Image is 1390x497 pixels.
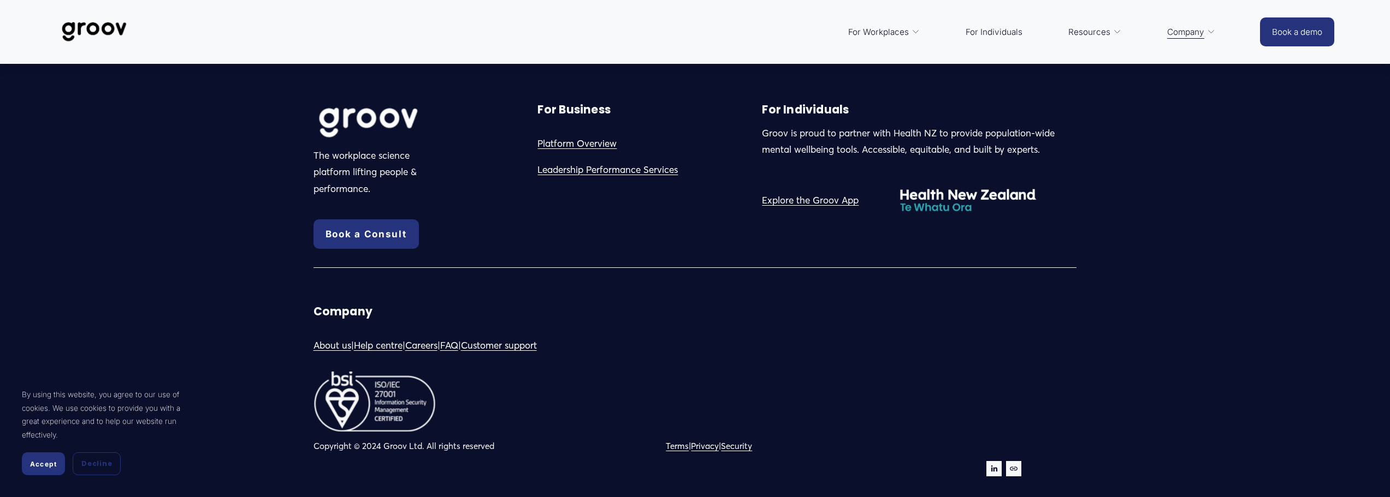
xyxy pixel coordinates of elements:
[81,459,112,469] span: Decline
[314,337,351,354] a: About us
[960,19,1028,45] a: For Individuals
[762,125,1076,158] p: Groov is proud to partner with Health NZ to provide population-wide mental wellbeing tools. Acces...
[314,337,692,354] p: | | | |
[354,337,403,354] a: Help centre
[314,304,372,319] strong: Company
[56,14,133,50] img: Groov | Workplace Science Platform | Unlock Performance | Drive Results
[762,102,849,117] strong: For Individuals
[537,135,617,152] a: Platform Overview
[843,19,926,45] a: folder dropdown
[461,337,537,354] a: Customer support
[721,439,752,454] a: Security
[537,161,678,178] a: Leadership Performance Services
[314,219,419,249] a: Book a Consult
[1167,25,1204,40] span: Company
[666,439,916,454] p: | |
[314,147,436,197] p: The workplace science platform lifting people & performance.
[1006,461,1021,476] a: URL
[30,460,57,468] span: Accept
[762,192,859,209] a: Explore the Groov App
[405,337,437,354] a: Careers
[986,461,1002,476] a: LinkedIn
[848,25,909,40] span: For Workplaces
[11,377,208,486] section: Cookie banner
[1063,19,1127,45] a: folder dropdown
[22,452,65,475] button: Accept
[73,452,121,475] button: Decline
[691,439,719,454] a: Privacy
[1162,19,1221,45] a: folder dropdown
[440,337,458,354] a: FAQ
[1260,17,1334,46] a: Book a demo
[314,439,692,454] p: Copyright © 2024 Groov Ltd. All rights reserved
[537,102,610,117] strong: For Business
[22,388,197,441] p: By using this website, you agree to our use of cookies. We use cookies to provide you with a grea...
[666,439,689,454] a: Terms
[1068,25,1110,40] span: Resources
